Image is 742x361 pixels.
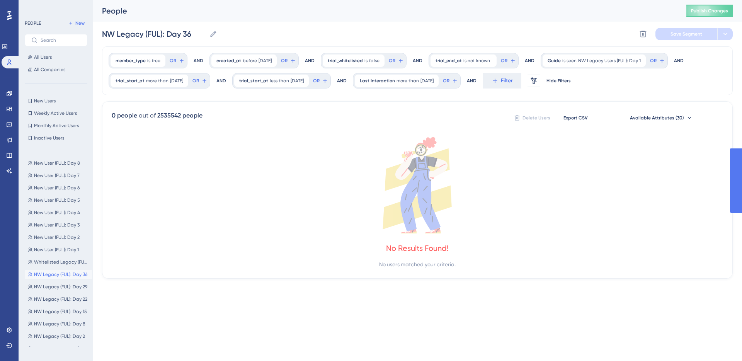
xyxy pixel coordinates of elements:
[34,247,79,253] span: New User (FUL): Day 1
[34,110,77,116] span: Weekly Active Users
[25,257,92,267] button: Whitelisted Legacy (FUL): Day 2
[25,220,92,230] button: New User (FUL): Day 3
[501,58,507,64] span: OR
[655,28,717,40] button: Save Segment
[369,58,380,64] span: false
[25,171,92,180] button: New User (FUL): Day 7
[280,54,297,67] button: OR
[556,112,595,124] button: Export CSV
[25,65,87,74] button: All Companies
[170,58,176,64] span: OR
[671,31,702,37] span: Save Segment
[500,54,517,67] button: OR
[291,78,304,84] span: [DATE]
[25,53,87,62] button: All Users
[146,78,168,84] span: more than
[364,58,368,64] span: is
[34,172,80,179] span: New User (FUL): Day 7
[194,53,203,68] div: AND
[170,78,183,84] span: [DATE]
[34,234,80,240] span: New User (FUL): Day 2
[630,115,684,121] span: Available Attributes (30)
[386,243,449,254] div: No Results Found!
[25,319,92,329] button: NW Legacy (FUL): Day 8
[34,222,80,228] span: New User (FUL): Day 3
[710,330,733,354] iframe: UserGuiding AI Assistant Launcher
[305,53,315,68] div: AND
[34,271,87,278] span: NW Legacy (FUL): Day 36
[34,98,56,104] span: New Users
[312,75,329,87] button: OR
[281,58,288,64] span: OR
[191,75,208,87] button: OR
[650,58,657,64] span: OR
[216,58,241,64] span: created_at
[25,20,41,26] div: PEOPLE
[25,96,87,106] button: New Users
[563,115,588,121] span: Export CSV
[152,58,160,64] span: free
[25,121,87,130] button: Monthly Active Users
[313,78,320,84] span: OR
[34,333,85,339] span: NW Legacy (FUL): Day 2
[337,73,347,89] div: AND
[599,112,723,124] button: Available Attributes (30)
[25,332,92,341] button: NW Legacy (FUL): Day 2
[686,5,733,17] button: Publish Changes
[674,53,684,68] div: AND
[66,19,87,28] button: New
[116,78,145,84] span: trial_start_at
[102,29,206,39] input: Segment Name
[436,58,462,64] span: trial_end_at
[34,259,89,265] span: Whitelisted Legacy (FUL): Day 2
[525,53,534,68] div: AND
[116,58,146,64] span: member_type
[562,58,577,64] span: is seen
[25,158,92,168] button: New User (FUL): Day 8
[34,185,80,191] span: New User (FUL): Day 6
[513,112,551,124] button: Delete Users
[413,53,422,68] div: AND
[546,75,571,87] button: Hide Filters
[548,58,561,64] span: Guide
[25,307,92,316] button: NW Legacy (FUL): Day 15
[75,20,85,26] span: New
[139,111,156,120] div: out of
[34,209,80,216] span: New User (FUL): Day 4
[467,73,477,89] div: AND
[25,270,92,279] button: NW Legacy (FUL): Day 36
[483,73,521,89] button: Filter
[360,78,395,84] span: Last Interaction
[25,282,92,291] button: NW Legacy (FUL): Day 29
[25,183,92,192] button: New User (FUL): Day 6
[147,58,150,64] span: is
[41,37,81,43] input: Search
[34,66,65,73] span: All Companies
[463,58,490,64] span: is not known
[112,111,137,120] div: 0 people
[259,58,272,64] span: [DATE]
[25,344,92,353] button: Whitelisted Legacy (FUL): Day 1
[25,208,92,217] button: New User (FUL): Day 4
[34,197,80,203] span: New User (FUL): Day 5
[239,78,268,84] span: trial_start_at
[25,245,92,254] button: New User (FUL): Day 1
[157,111,203,120] div: 2535542 people
[34,346,89,352] span: Whitelisted Legacy (FUL): Day 1
[25,196,92,205] button: New User (FUL): Day 5
[420,78,434,84] span: [DATE]
[34,284,87,290] span: NW Legacy (FUL): Day 29
[328,58,363,64] span: trial_whitelisted
[34,123,79,129] span: Monthly Active Users
[34,135,64,141] span: Inactive Users
[397,78,419,84] span: more than
[25,133,87,143] button: Inactive Users
[192,78,199,84] span: OR
[34,54,52,60] span: All Users
[243,58,257,64] span: before
[34,296,87,302] span: NW Legacy (FUL): Day 22
[34,321,85,327] span: NW Legacy (FUL): Day 8
[102,5,667,16] div: People
[168,54,185,67] button: OR
[270,78,289,84] span: less than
